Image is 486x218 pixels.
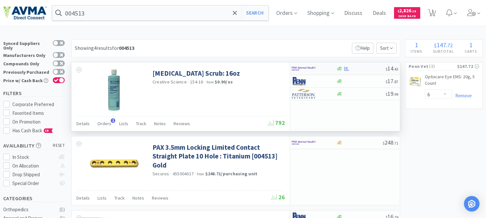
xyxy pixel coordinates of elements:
[292,64,316,73] img: f6b2451649754179b5b4e0c70c3f7cb0_2.png
[370,10,389,16] a: Deals
[437,41,446,49] span: 147
[425,11,439,17] a: 1
[153,171,169,177] a: Securos
[3,195,65,202] h5: Categories
[136,121,146,126] span: Track
[3,6,47,20] img: e4e33dab9f054f5782a47901c742baa9_102.png
[3,69,50,74] div: Previously Purchased
[97,195,107,201] span: Lists
[398,15,416,19] span: Cash Back
[107,69,120,111] img: 3f604ca56bde4428809e4ac266d5838e_1005.png
[409,63,428,70] span: Penn Vet
[383,139,398,146] span: 248
[464,196,480,212] div: Open Intercom Messenger
[428,48,459,54] h4: Subtotal
[53,142,65,149] span: reset
[75,44,134,52] div: Showing 4 results
[207,80,214,84] span: from
[76,121,90,126] span: Details
[13,153,56,161] div: In Stock
[428,42,459,48] div: .
[409,75,422,88] img: b7aa302f787749648a5d1a145ac938bd_413743.png
[52,5,268,20] input: Search by item, sku, manufacturer, ingredient, size...
[13,109,65,117] div: Favorited Items
[457,63,479,70] div: $147.72
[13,127,53,134] span: Has Cash Back
[393,141,398,146] span: . 71
[119,45,134,51] strong: 004513
[342,10,365,16] a: Discuss
[452,93,472,99] a: Remove
[241,5,268,20] button: Search
[13,162,56,170] div: On Allocation
[85,143,141,185] img: 550b1a2b1281437c95fc1fb2f10be80a_636200.png
[205,171,258,177] strong: $248.71 / purchasing unit
[398,7,416,14] span: 2,826
[405,48,428,54] h4: Items
[386,90,398,97] span: 19
[3,60,50,66] div: Compounds Only
[469,41,473,49] span: 1
[195,171,196,177] span: ·
[386,79,388,84] span: $
[97,121,111,126] span: Orders
[3,40,50,50] div: Synced Suppliers Only
[13,180,56,187] div: Special Order
[425,74,479,89] a: Optixcare Eye EMS: 20g, 5 Count
[152,195,168,201] span: Reviews
[76,195,90,201] span: Details
[13,101,65,108] div: Corporate Preferred
[132,195,144,201] span: Notes
[13,118,65,126] div: On Promotion
[197,172,204,176] span: from
[3,52,50,58] div: Manufacturers Only
[173,171,194,177] span: 455004017
[111,118,115,123] span: 1
[386,67,388,71] span: $
[153,143,283,169] a: PAX 3.5mm Locking Limited Contact Straight Plate 10 Hole : Titanium [004513] Gold
[215,79,233,85] strong: $0.90 / oz
[154,121,166,126] span: Notes
[174,121,190,126] span: Reviews
[428,63,457,70] span: ( 1 )
[153,79,187,85] a: Creative Science
[170,171,172,177] span: ·
[292,138,316,147] img: f6b2451649754179b5b4e0c70c3f7cb0_2.png
[3,206,56,213] div: Orthopedics
[188,79,189,85] span: ·
[153,69,240,78] a: [MEDICAL_DATA] Scrub: 16oz
[3,77,50,83] div: Price w/ Cash Back
[459,48,482,54] h4: Carts
[448,42,453,49] span: 72
[398,9,400,13] span: $
[352,43,373,54] p: Help
[204,79,206,85] span: ·
[190,79,203,85] span: 154-16
[119,121,128,126] span: Lists
[412,9,416,13] span: . 18
[3,142,65,149] h5: Availability
[386,92,388,97] span: $
[292,89,316,99] img: f5e969b455434c6296c6d81ef179fa71_3.png
[386,77,398,85] span: 17
[44,129,51,133] span: CB
[393,92,398,97] span: . 99
[435,42,437,49] span: $
[13,171,56,179] div: Drop Shipped
[3,90,65,97] h5: Filters
[292,76,316,86] img: e1133ece90fa4a959c5ae41b0808c578_9.png
[393,67,398,71] span: . 43
[60,206,65,213] div: ( 1 )
[386,65,398,72] span: 14
[112,45,134,51] span: for
[394,4,420,22] a: $2,826.18Cash Back
[271,193,285,201] span: 26
[114,195,125,201] span: Track
[268,119,285,126] span: 792
[377,43,397,54] span: Sort
[415,41,418,49] span: 1
[383,141,385,146] span: $
[393,79,398,84] span: . 87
